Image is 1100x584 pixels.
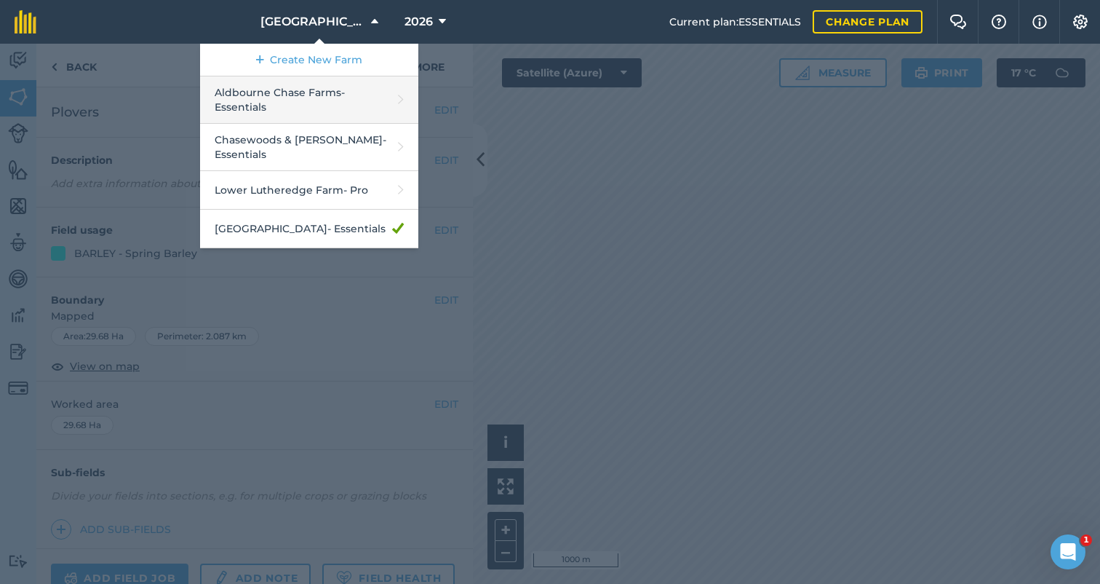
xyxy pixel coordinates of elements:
img: svg+xml;base64,PHN2ZyB4bWxucz0iaHR0cDovL3d3dy53My5vcmcvMjAwMC9zdmciIHdpZHRoPSIxNyIgaGVpZ2h0PSIxNy... [1032,13,1047,31]
img: fieldmargin Logo [15,10,36,33]
span: 1 [1080,534,1092,546]
a: Change plan [813,10,922,33]
span: 2026 [404,13,433,31]
iframe: Intercom live chat [1051,534,1085,569]
a: Create New Farm [200,44,418,76]
img: Two speech bubbles overlapping with the left bubble in the forefront [949,15,967,29]
a: Lower Lutheredge Farm- Pro [200,171,418,210]
img: A question mark icon [990,15,1008,29]
a: Aldbourne Chase Farms- Essentials [200,76,418,124]
span: Current plan : ESSENTIALS [669,14,801,30]
a: Chasewoods & [PERSON_NAME]- Essentials [200,124,418,171]
span: [GEOGRAPHIC_DATA] [260,13,365,31]
img: A cog icon [1072,15,1089,29]
a: [GEOGRAPHIC_DATA]- Essentials [200,210,418,248]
